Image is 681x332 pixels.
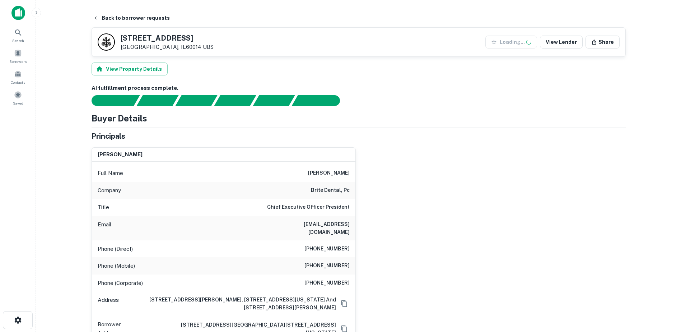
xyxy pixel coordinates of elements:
h6: AI fulfillment process complete. [92,84,626,92]
p: Title [98,203,109,212]
h4: Buyer Details [92,112,147,125]
h6: [EMAIL_ADDRESS][DOMAIN_NAME] [263,220,350,236]
h6: [PHONE_NUMBER] [304,279,350,287]
a: UBS [203,44,214,50]
p: Phone (Corporate) [98,279,143,287]
h6: [PHONE_NUMBER] [304,262,350,270]
span: Saved [13,100,23,106]
div: AI fulfillment process complete. [292,95,349,106]
a: Search [2,26,34,45]
p: Email [98,220,111,236]
div: Documents found, AI parsing details... [175,95,217,106]
p: Address [98,296,119,312]
span: Borrowers [9,59,27,64]
button: Copy Address [339,298,350,309]
button: Share [586,36,620,49]
p: Phone (Mobile) [98,262,135,270]
p: Company [98,186,121,195]
h6: brite dental, pc [311,186,350,195]
h6: [PERSON_NAME] [308,169,350,177]
a: View Lender [540,36,583,49]
h6: [PERSON_NAME] [98,151,143,159]
div: Principals found, AI now looking for contact information... [214,95,256,106]
h6: [PHONE_NUMBER] [304,245,350,253]
img: capitalize-icon.png [11,6,25,20]
button: View Property Details [92,63,168,75]
a: [STREET_ADDRESS][PERSON_NAME], [STREET_ADDRESS][US_STATE] And [STREET_ADDRESS][PERSON_NAME] [122,296,336,312]
button: Back to borrower requests [90,11,173,24]
span: Contacts [11,79,25,85]
a: Saved [2,88,34,107]
span: Search [12,38,24,43]
p: [GEOGRAPHIC_DATA], IL60014 [121,44,214,50]
div: Sending borrower request to AI... [83,95,137,106]
h5: Principals [92,131,125,142]
iframe: Chat Widget [645,275,681,309]
div: Principals found, still searching for contact information. This may take time... [253,95,295,106]
a: Contacts [2,67,34,87]
div: Your request is received and processing... [136,95,178,106]
h6: Chief Executive Officer President [267,203,350,212]
a: Borrowers [2,46,34,66]
p: Phone (Direct) [98,245,133,253]
p: Full Name [98,169,123,177]
h5: [STREET_ADDRESS] [121,34,214,42]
